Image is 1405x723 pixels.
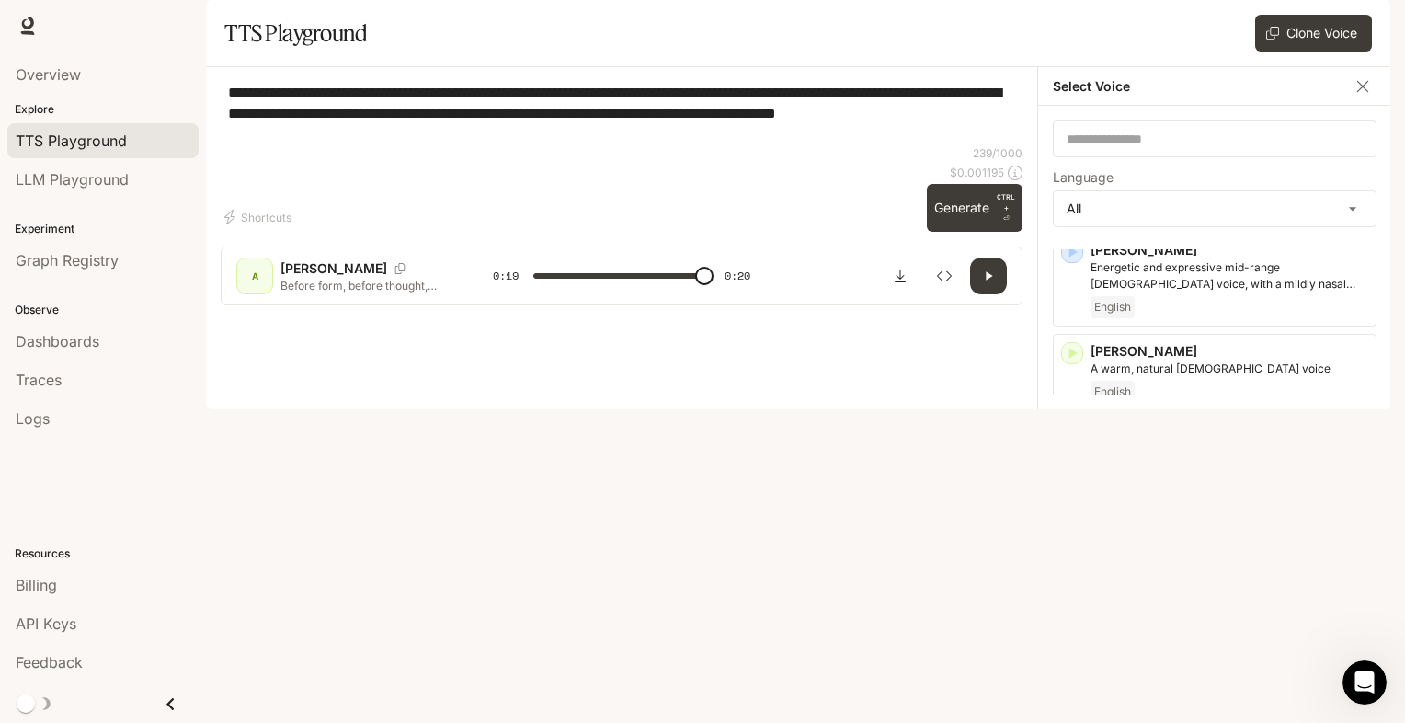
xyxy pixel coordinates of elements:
[1091,342,1368,361] p: [PERSON_NAME]
[926,258,963,294] button: Inspect
[950,165,1004,180] p: $ 0.001195
[1091,381,1135,403] span: English
[280,278,449,293] p: Before form, before thought, before us… there was only possibility. Then, an awakening. A singula...
[221,202,299,232] button: Shortcuts
[1091,361,1368,377] p: A warm, natural female voice
[1091,296,1135,318] span: English
[1255,15,1372,52] button: Clone Voice
[882,258,919,294] button: Download audio
[224,15,367,52] h1: TTS Playground
[240,261,269,291] div: A
[280,259,387,278] p: [PERSON_NAME]
[1053,171,1114,184] p: Language
[1342,660,1387,705] iframe: Intercom live chat
[493,267,519,285] span: 0:19
[1054,191,1376,226] div: All
[973,145,1022,161] p: 239 / 1000
[927,184,1022,232] button: GenerateCTRL +⏎
[725,267,750,285] span: 0:20
[997,191,1015,213] p: CTRL +
[997,191,1015,224] p: ⏎
[387,263,413,274] button: Copy Voice ID
[1091,259,1368,293] p: Energetic and expressive mid-range male voice, with a mildly nasal quality
[1091,241,1368,259] p: [PERSON_NAME]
